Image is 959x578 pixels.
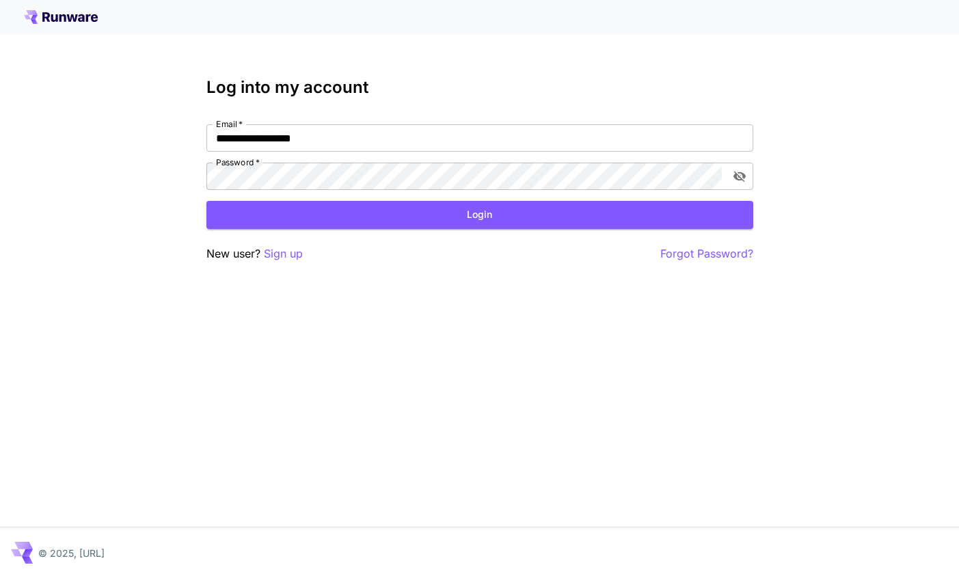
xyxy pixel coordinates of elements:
label: Password [216,156,260,168]
button: toggle password visibility [727,164,752,189]
button: Sign up [264,245,303,262]
p: © 2025, [URL] [38,546,105,560]
button: Login [206,201,753,229]
h3: Log into my account [206,78,753,97]
label: Email [216,118,243,130]
p: New user? [206,245,303,262]
button: Forgot Password? [660,245,753,262]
